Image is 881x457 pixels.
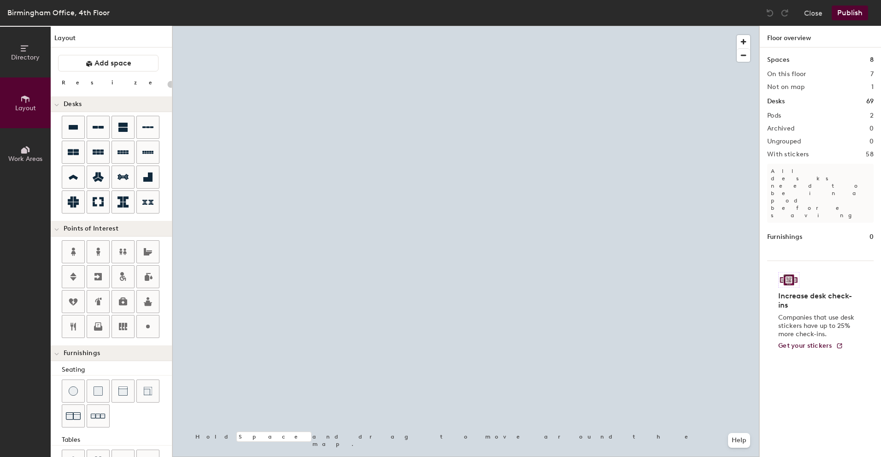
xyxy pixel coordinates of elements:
h1: 8 [870,55,874,65]
img: Couch (x3) [91,409,106,423]
span: Work Areas [8,155,42,163]
div: Resize [62,79,164,86]
span: Add space [94,59,131,68]
div: Birmingham Office, 4th Floor [7,7,110,18]
span: Get your stickers [778,342,832,350]
h2: Ungrouped [767,138,801,145]
button: Cushion [87,380,110,403]
h2: With stickers [767,151,809,158]
img: Cushion [94,386,103,396]
button: Couch (middle) [112,380,135,403]
button: Help [728,433,750,448]
h1: Layout [51,33,172,47]
img: Couch (x2) [66,409,81,423]
h2: Not on map [767,83,805,91]
h1: Floor overview [760,26,881,47]
h2: Archived [767,125,794,132]
h2: 2 [870,112,874,119]
h1: Desks [767,96,785,107]
img: Sticker logo [778,272,799,288]
h1: Spaces [767,55,789,65]
button: Stool [62,380,85,403]
span: Directory [11,53,40,61]
div: Tables [62,435,172,445]
span: Layout [15,104,36,112]
h2: 58 [866,151,874,158]
img: Stool [69,386,78,396]
button: Close [804,6,822,20]
img: Redo [780,8,789,18]
h4: Increase desk check-ins [778,291,857,310]
span: Points of Interest [64,225,118,232]
h2: 1 [871,83,874,91]
h2: 0 [869,125,874,132]
img: Undo [765,8,775,18]
span: Furnishings [64,350,100,357]
a: Get your stickers [778,342,843,350]
button: Couch (x2) [62,404,85,427]
button: Couch (x3) [87,404,110,427]
button: Publish [832,6,868,20]
h2: On this floor [767,71,806,78]
button: Add space [58,55,159,71]
h1: 0 [869,232,874,242]
button: Couch (corner) [136,380,159,403]
img: Couch (middle) [118,386,128,396]
div: Seating [62,365,172,375]
p: All desks need to be in a pod before saving [767,164,874,223]
h1: Furnishings [767,232,802,242]
span: Desks [64,101,82,108]
h1: 69 [866,96,874,107]
h2: Pods [767,112,781,119]
h2: 7 [870,71,874,78]
h2: 0 [869,138,874,145]
p: Companies that use desk stickers have up to 25% more check-ins. [778,314,857,338]
img: Couch (corner) [143,386,153,396]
